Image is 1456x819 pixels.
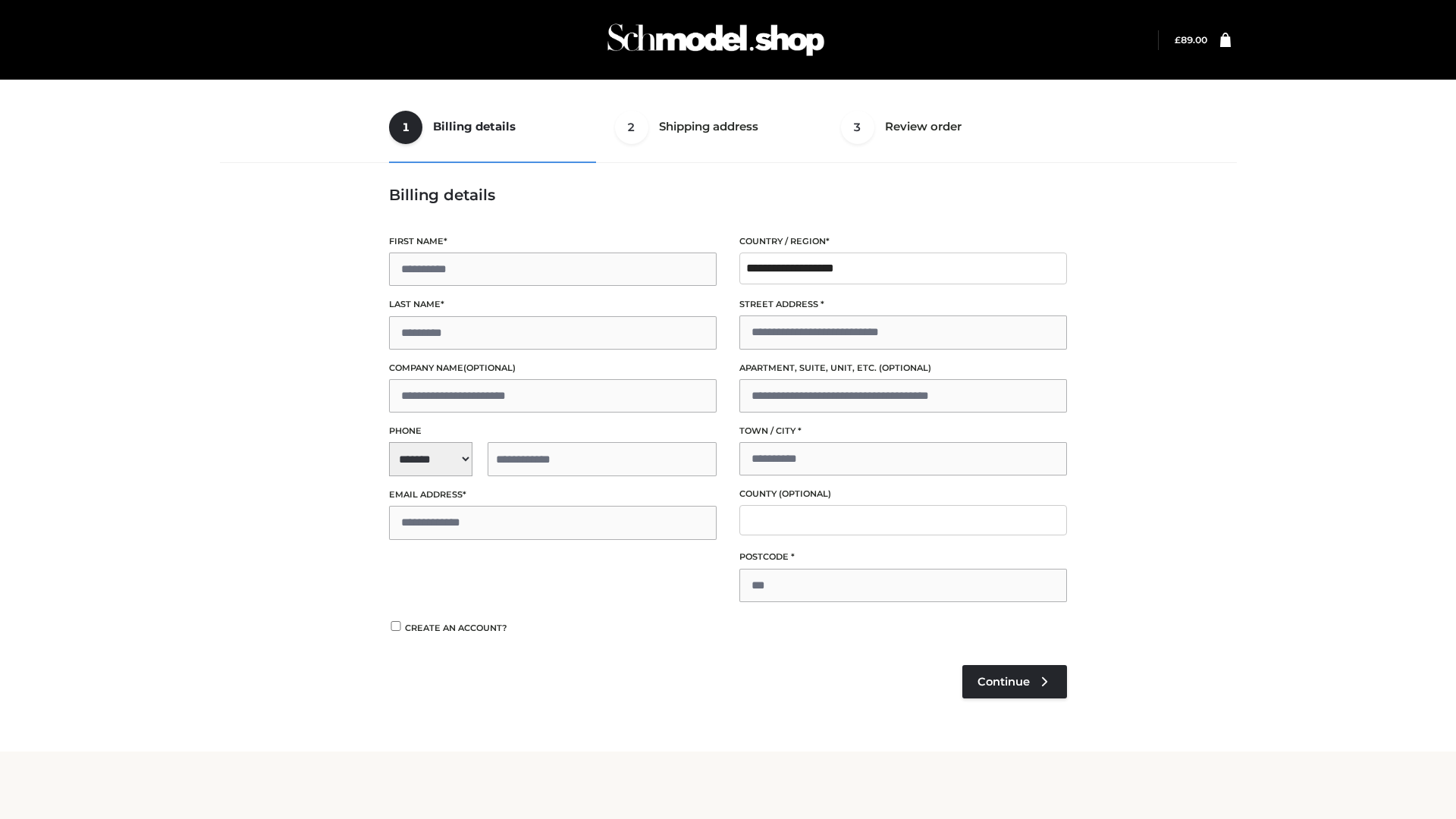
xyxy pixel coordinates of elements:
[1175,34,1207,45] a: £89.00
[389,186,1067,204] h3: Billing details
[977,675,1030,689] span: Continue
[389,297,717,312] label: Last name
[389,424,717,438] label: Phone
[1175,34,1181,45] span: £
[739,424,1067,438] label: Town / City
[739,234,1067,249] label: Country / Region
[389,621,403,631] input: Create an account?
[739,550,1067,564] label: Postcode
[602,10,830,70] img: Schmodel Admin 964
[1175,34,1207,45] bdi: 89.00
[389,234,717,249] label: First name
[962,665,1067,698] a: Continue
[739,487,1067,501] label: County
[405,623,507,633] span: Create an account?
[739,361,1067,375] label: Apartment, suite, unit, etc.
[779,488,831,499] span: (optional)
[739,297,1067,312] label: Street address
[463,362,516,373] span: (optional)
[389,488,717,502] label: Email address
[879,362,931,373] span: (optional)
[389,361,717,375] label: Company name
